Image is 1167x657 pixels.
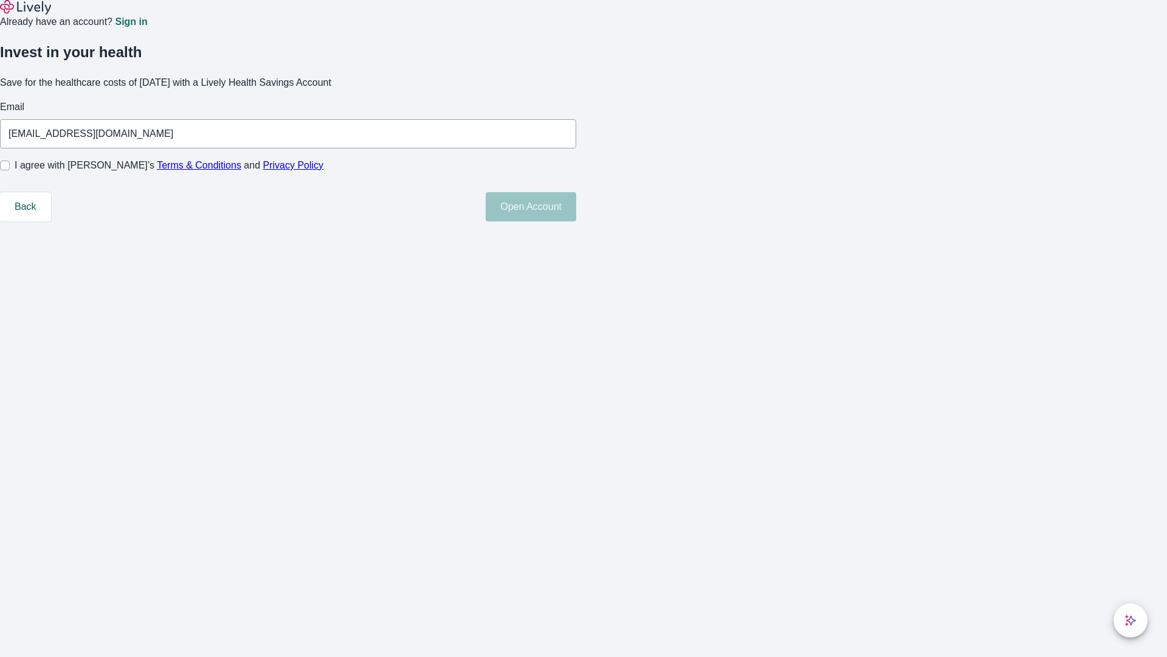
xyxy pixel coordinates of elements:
a: Terms & Conditions [157,160,241,170]
svg: Lively AI Assistant [1124,614,1137,627]
a: Sign in [115,17,147,27]
button: chat [1114,603,1148,638]
span: I agree with [PERSON_NAME]’s and [15,158,323,173]
a: Privacy Policy [263,160,324,170]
